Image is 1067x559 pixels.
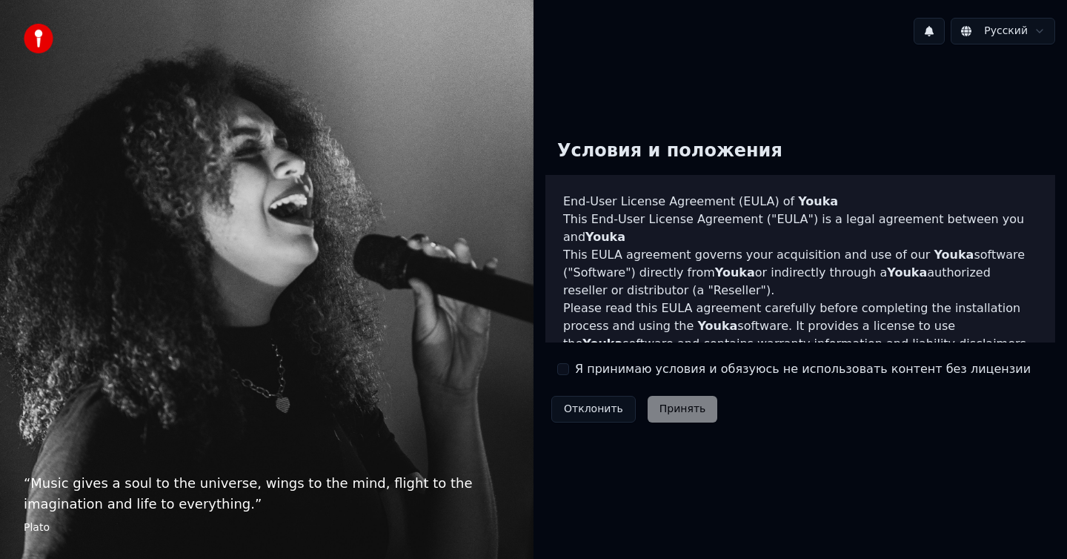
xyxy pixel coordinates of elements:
[715,265,755,279] span: Youka
[24,24,53,53] img: youka
[585,230,625,244] span: Youka
[563,300,1037,353] p: Please read this EULA agreement carefully before completing the installation process and using th...
[24,473,510,515] p: “ Music gives a soul to the universe, wings to the mind, flight to the imagination and life to ev...
[563,211,1037,246] p: This End-User License Agreement ("EULA") is a legal agreement between you and
[545,128,794,175] div: Условия и положения
[798,194,838,208] span: Youka
[575,360,1031,378] label: Я принимаю условия и обязуюсь не использовать контент без лицензии
[563,246,1037,300] p: This EULA agreement governs your acquisition and use of our software ("Software") directly from o...
[24,520,510,535] footer: Plato
[934,248,974,262] span: Youka
[563,193,1037,211] h3: End-User License Agreement (EULA) of
[582,337,622,351] span: Youka
[887,265,927,279] span: Youka
[697,319,737,333] span: Youka
[551,396,636,423] button: Отклонить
